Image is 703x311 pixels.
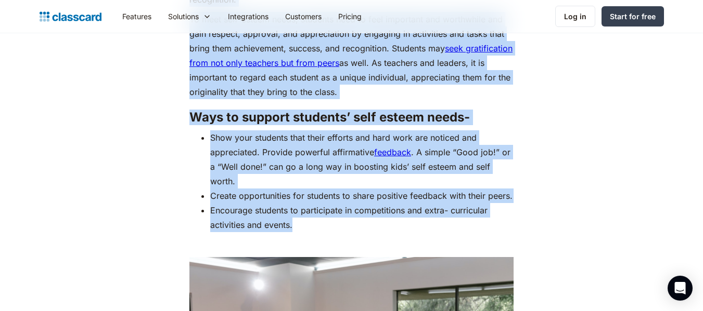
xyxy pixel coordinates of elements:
a: Start for free [602,6,664,26]
a: feedback [374,147,411,157]
a: home [40,9,101,24]
div: Solutions [160,5,220,28]
li: Create opportunities for students to share positive feedback with their peers. [210,188,514,203]
div: Start for free [610,11,656,22]
a: Pricing [330,5,370,28]
li: Show your students that their efforts and hard work are noticed and appreciated. Provide powerful... [210,130,514,188]
h3: Ways to support students’ self esteem needs- [189,110,514,125]
a: Customers [277,5,330,28]
div: Solutions [168,11,199,22]
div: Log in [564,11,586,22]
div: Open Intercom Messenger [668,276,693,301]
p: ‍ [189,237,514,252]
a: Integrations [220,5,277,28]
li: Encourage students to participate in competitions and extra- curricular activities and events. [210,203,514,232]
a: Log in [555,6,595,27]
a: Features [114,5,160,28]
p: To meet self-esteem needs, students need to feel important and worthwhile and gain respect, appro... [189,12,514,99]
